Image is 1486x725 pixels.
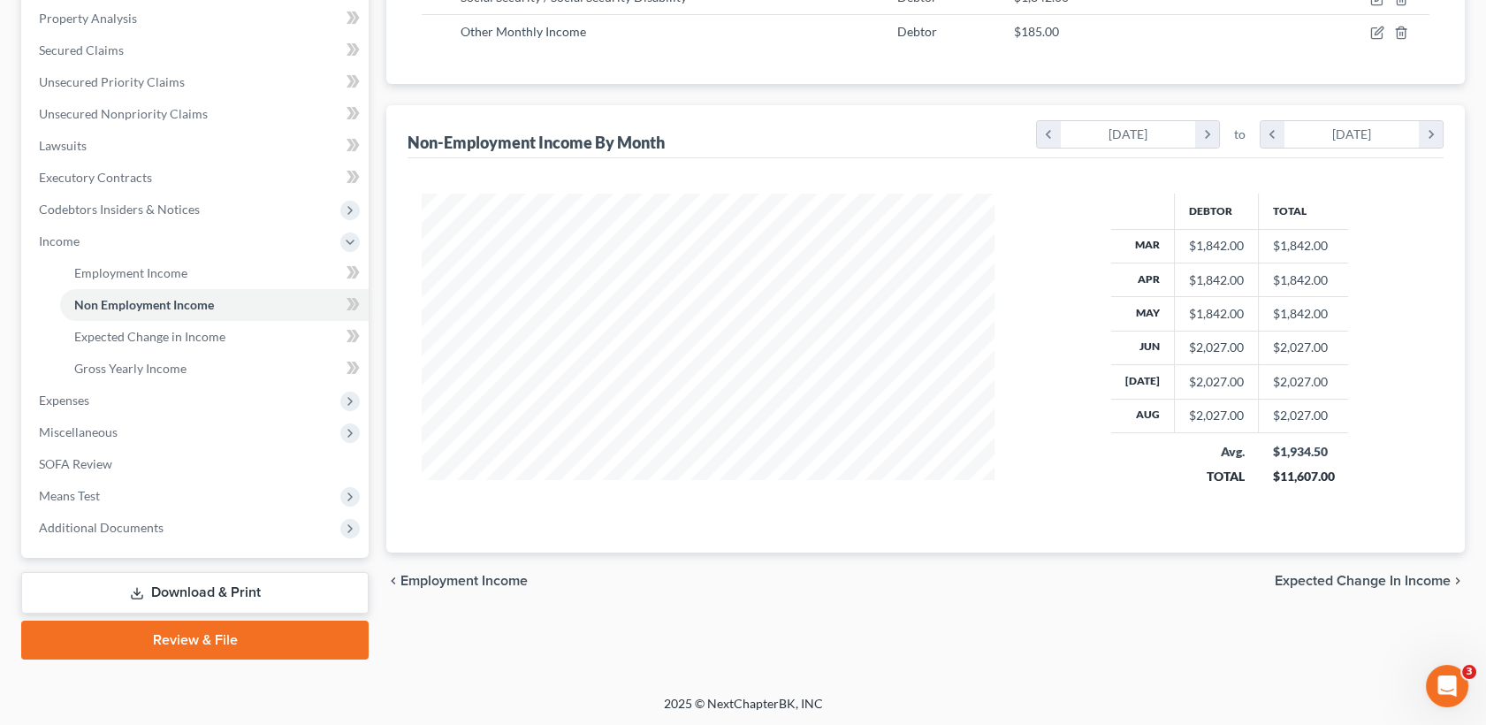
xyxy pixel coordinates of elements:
[25,130,369,162] a: Lawsuits
[39,456,112,471] span: SOFA Review
[39,520,164,535] span: Additional Documents
[1014,24,1059,39] span: $185.00
[1272,443,1334,461] div: $1,934.50
[1451,574,1465,588] i: chevron_right
[1189,407,1244,424] div: $2,027.00
[1037,121,1061,148] i: chevron_left
[1188,443,1244,461] div: Avg.
[39,138,87,153] span: Lawsuits
[39,393,89,408] span: Expenses
[1111,297,1175,331] th: May
[461,24,586,39] span: Other Monthly Income
[1284,121,1420,148] div: [DATE]
[1195,121,1219,148] i: chevron_right
[39,488,100,503] span: Means Test
[39,424,118,439] span: Miscellaneous
[39,233,80,248] span: Income
[39,202,200,217] span: Codebtors Insiders & Notices
[386,574,528,588] button: chevron_left Employment Income
[897,24,937,39] span: Debtor
[60,257,369,289] a: Employment Income
[408,132,665,153] div: Non-Employment Income By Month
[1275,574,1451,588] span: Expected Change in Income
[1275,574,1465,588] button: Expected Change in Income chevron_right
[1234,126,1246,143] span: to
[25,34,369,66] a: Secured Claims
[74,361,187,376] span: Gross Yearly Income
[21,621,369,660] a: Review & File
[25,448,369,480] a: SOFA Review
[1258,399,1348,432] td: $2,027.00
[25,66,369,98] a: Unsecured Priority Claims
[400,574,528,588] span: Employment Income
[39,74,185,89] span: Unsecured Priority Claims
[1111,365,1175,399] th: [DATE]
[1258,365,1348,399] td: $2,027.00
[60,289,369,321] a: Non Employment Income
[1188,468,1244,485] div: TOTAL
[1189,373,1244,391] div: $2,027.00
[1419,121,1443,148] i: chevron_right
[1111,331,1175,364] th: Jun
[60,353,369,385] a: Gross Yearly Income
[25,162,369,194] a: Executory Contracts
[25,3,369,34] a: Property Analysis
[74,265,187,280] span: Employment Income
[1111,399,1175,432] th: Aug
[39,170,152,185] span: Executory Contracts
[1258,331,1348,364] td: $2,027.00
[39,42,124,57] span: Secured Claims
[39,11,137,26] span: Property Analysis
[1258,194,1348,229] th: Total
[1261,121,1284,148] i: chevron_left
[1189,305,1244,323] div: $1,842.00
[1426,665,1468,707] iframe: Intercom live chat
[1189,339,1244,356] div: $2,027.00
[1189,237,1244,255] div: $1,842.00
[1258,263,1348,296] td: $1,842.00
[60,321,369,353] a: Expected Change in Income
[1111,229,1175,263] th: Mar
[74,297,214,312] span: Non Employment Income
[386,574,400,588] i: chevron_left
[39,106,208,121] span: Unsecured Nonpriority Claims
[21,572,369,614] a: Download & Print
[25,98,369,130] a: Unsecured Nonpriority Claims
[1061,121,1196,148] div: [DATE]
[1272,468,1334,485] div: $11,607.00
[1258,229,1348,263] td: $1,842.00
[1174,194,1258,229] th: Debtor
[1462,665,1476,679] span: 3
[1258,297,1348,331] td: $1,842.00
[1189,271,1244,289] div: $1,842.00
[1111,263,1175,296] th: Apr
[74,329,225,344] span: Expected Change in Income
